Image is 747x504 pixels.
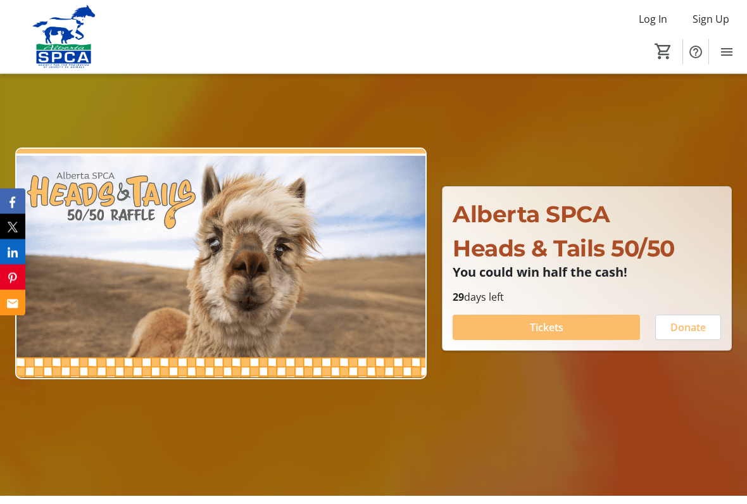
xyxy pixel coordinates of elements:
span: 29 [453,291,464,305]
p: You could win half the cash! [453,266,721,280]
button: Cart [652,40,675,63]
span: Heads & Tails 50/50 [453,235,675,263]
span: Log In [639,11,667,27]
span: Sign Up [693,11,729,27]
span: Alberta SPCA [453,201,610,229]
p: days left [453,290,721,305]
button: Sign Up [682,9,739,29]
button: Help [683,39,708,65]
button: Log In [629,9,677,29]
span: Donate [670,320,706,336]
span: Tickets [530,320,563,336]
button: Donate [655,315,721,341]
button: Menu [714,39,739,65]
button: Tickets [453,315,640,341]
img: Campaign CTA Media Photo [15,148,427,380]
img: Alberta SPCA's Logo [8,5,120,68]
